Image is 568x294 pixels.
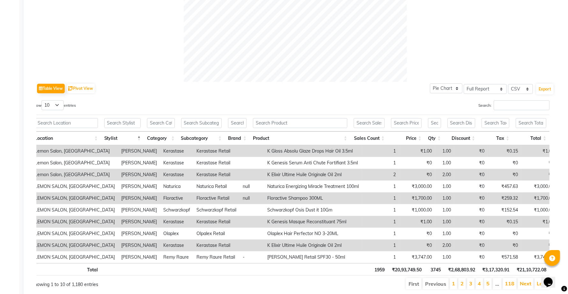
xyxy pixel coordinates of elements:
[362,228,399,240] td: 1
[118,228,160,240] td: [PERSON_NAME]
[118,145,160,157] td: [PERSON_NAME]
[454,157,488,169] td: ₹0
[488,181,521,192] td: ₹457.63
[478,132,513,145] th: Tax: activate to sort column ascending
[362,157,399,169] td: 1
[264,251,362,263] td: [PERSON_NAME] Retail SPF30 - 50ml
[362,204,399,216] td: 1
[193,169,240,181] td: Kerastase Retail
[478,100,550,110] label: Search:
[178,132,225,145] th: Subcategory: activate to sort column ascending
[362,251,399,263] td: 1
[435,251,454,263] td: 1.00
[488,204,521,216] td: ₹152.54
[32,263,101,276] th: Total
[488,145,521,157] td: ₹0.15
[388,132,425,145] th: Price: activate to sort column ascending
[32,204,118,216] td: LEMON SALON, [GEOGRAPHIC_DATA]
[264,216,362,228] td: K Genesis Masque Reconstituant 75ml
[118,157,160,169] td: [PERSON_NAME]
[118,240,160,251] td: [PERSON_NAME]
[160,169,193,181] td: Kerastase
[264,204,362,216] td: Schwarzkopf Osis Dust it 10Gm
[488,240,521,251] td: ₹0
[362,216,399,228] td: 1
[362,169,399,181] td: 2
[32,216,118,228] td: LEMON SALON, [GEOGRAPHIC_DATA]
[264,145,362,157] td: K Gloss Absolu Glaze Drops Hair Oil 3.5ml
[488,192,521,204] td: ₹259.32
[488,216,521,228] td: ₹0.15
[454,192,488,204] td: ₹0
[118,216,160,228] td: [PERSON_NAME]
[521,251,557,263] td: ₹3,747.00
[488,157,521,169] td: ₹0
[478,263,513,276] th: ₹3,17,320.91
[454,216,488,228] td: ₹0
[521,157,557,169] td: ₹0
[147,118,174,128] input: Search Category
[160,145,193,157] td: Kerastase
[428,118,441,128] input: Search Qty
[32,157,118,169] td: Lemon Salon, [GEOGRAPHIC_DATA]
[193,240,240,251] td: Kerastase Retail
[193,216,240,228] td: Kerastase Retail
[32,251,118,263] td: LEMON SALON, [GEOGRAPHIC_DATA]
[521,240,557,251] td: ₹0
[32,228,118,240] td: LEMON SALON, [GEOGRAPHIC_DATA]
[469,280,472,287] a: 3
[225,132,250,145] th: Brand: activate to sort column ascending
[264,157,362,169] td: K Genesis Serum Anti Chute Fortifiant 3.5ml
[362,145,399,157] td: 1
[160,228,193,240] td: Olaplex
[118,169,160,181] td: [PERSON_NAME]
[104,118,141,128] input: Search Stylist
[521,145,557,157] td: ₹1.00
[488,251,521,263] td: ₹571.58
[193,181,240,192] td: Naturica Retail
[160,240,193,251] td: Kerastase
[536,84,554,95] button: Export
[521,181,557,192] td: ₹3,000.00
[399,240,435,251] td: ₹0
[160,204,193,216] td: Schwarzkopf
[399,204,435,216] td: ₹1,000.00
[160,251,193,263] td: Remy Raure
[454,181,488,192] td: ₹0
[521,216,557,228] td: ₹1.00
[193,192,240,204] td: Floractive Retail
[32,277,242,288] div: Showing 1 to 10 of 1,180 entries
[478,280,481,287] a: 4
[454,169,488,181] td: ₹0
[362,240,399,251] td: 1
[520,280,531,287] a: Next
[193,145,240,157] td: Kerastase Retail
[32,132,101,145] th: Location: activate to sort column ascending
[118,251,160,263] td: [PERSON_NAME]
[399,251,435,263] td: ₹3,747.00
[350,132,388,145] th: Sales Count: activate to sort column ascending
[454,204,488,216] td: ₹0
[399,157,435,169] td: ₹0
[250,132,350,145] th: Product: activate to sort column ascending
[32,181,118,192] td: LEMON SALON, [GEOGRAPHIC_DATA]
[253,118,347,128] input: Search Product
[264,240,362,251] td: K Elixir Ultime Huile Originale Oil 2ml
[486,280,490,287] a: 5
[388,263,425,276] th: ₹20,93,749.50
[160,192,193,204] td: Floractive
[454,145,488,157] td: ₹0
[516,118,546,128] input: Search Total
[505,280,514,287] a: 118
[193,157,240,169] td: Kerastase Retail
[435,216,454,228] td: 1.00
[488,169,521,181] td: ₹0
[264,169,362,181] td: K Elixir Ultime Huile Originale Oil 2ml
[264,192,362,204] td: Floractive Shampoo 300ML
[521,204,557,216] td: ₹1,000.00
[521,228,557,240] td: ₹0
[454,240,488,251] td: ₹0
[399,181,435,192] td: ₹3,000.00
[101,132,144,145] th: Stylist: activate to sort column descending
[425,263,444,276] th: 3745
